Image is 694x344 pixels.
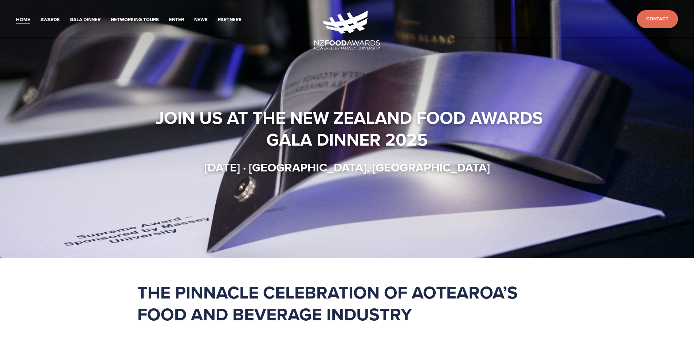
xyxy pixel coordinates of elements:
[194,16,208,24] a: News
[40,16,60,24] a: Awards
[218,16,242,24] a: Partners
[137,281,557,325] h1: The pinnacle celebration of Aotearoa’s food and beverage industry
[637,10,678,28] a: Contact
[111,16,159,24] a: Networking-Tours
[16,16,30,24] a: Home
[169,16,184,24] a: Enter
[70,16,101,24] a: Gala Dinner
[156,105,547,152] strong: Join us at the New Zealand Food Awards Gala Dinner 2025
[204,159,490,176] strong: [DATE] · [GEOGRAPHIC_DATA], [GEOGRAPHIC_DATA]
